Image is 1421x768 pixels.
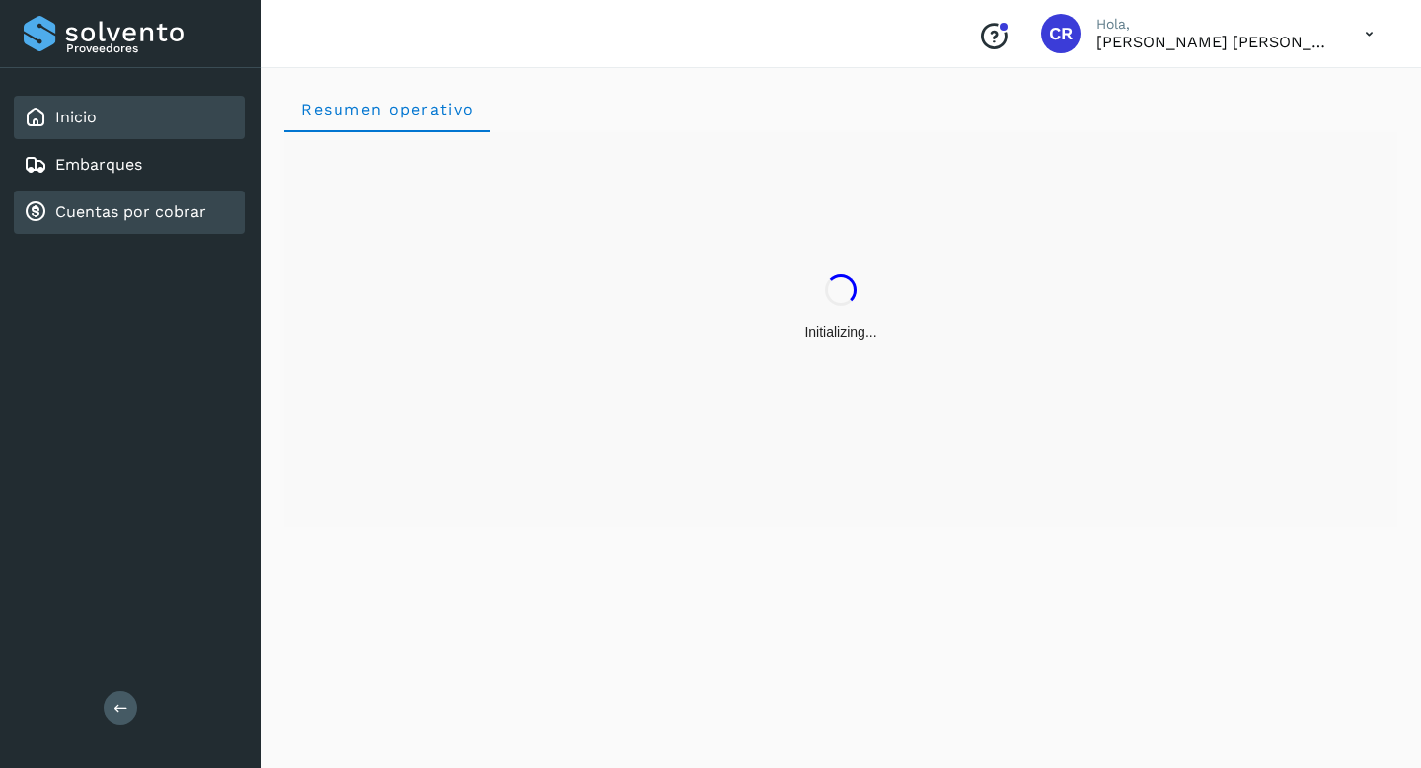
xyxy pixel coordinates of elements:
div: Cuentas por cobrar [14,191,245,234]
p: CARLOS RODOLFO BELLI PEDRAZA [1096,33,1333,51]
a: Cuentas por cobrar [55,202,206,221]
p: Proveedores [66,41,237,55]
div: Inicio [14,96,245,139]
a: Inicio [55,108,97,126]
div: Embarques [14,143,245,187]
p: Hola, [1096,16,1333,33]
a: Embarques [55,155,142,174]
span: Resumen operativo [300,100,475,118]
